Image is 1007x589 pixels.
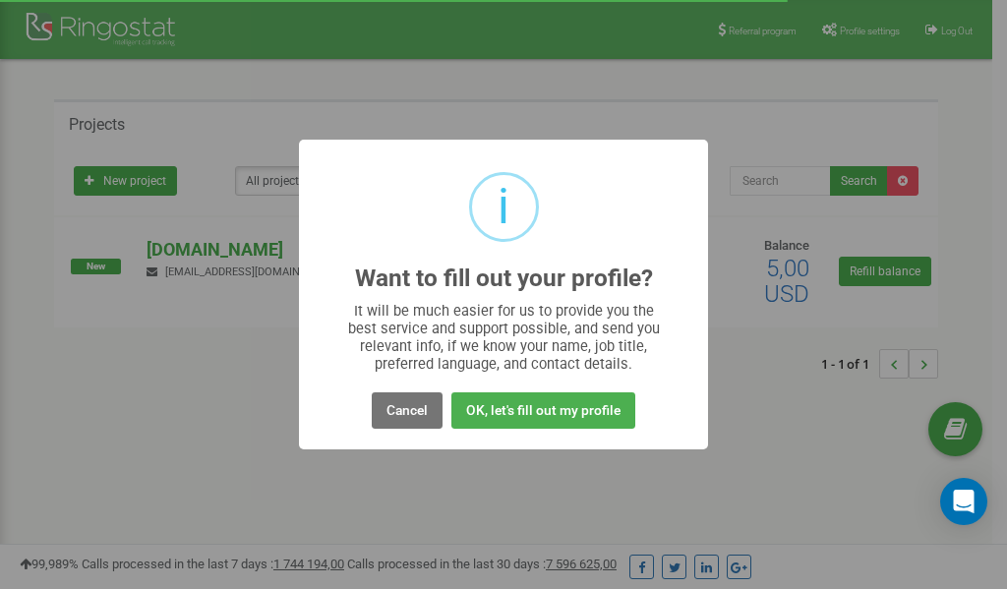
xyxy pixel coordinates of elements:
[940,478,987,525] div: Open Intercom Messenger
[451,392,635,429] button: OK, let's fill out my profile
[355,265,653,292] h2: Want to fill out your profile?
[372,392,443,429] button: Cancel
[498,175,509,239] div: i
[338,302,670,373] div: It will be much easier for us to provide you the best service and support possible, and send you ...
